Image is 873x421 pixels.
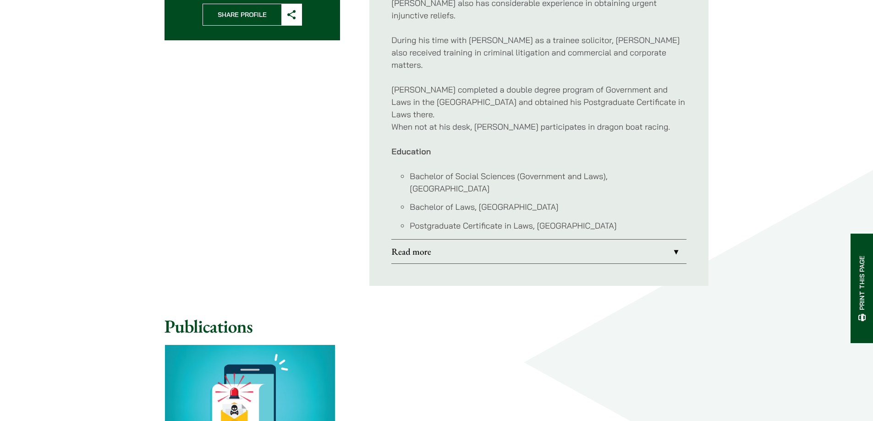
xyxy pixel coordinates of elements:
[391,83,686,133] p: [PERSON_NAME] completed a double degree program of Government and Laws in the [GEOGRAPHIC_DATA] a...
[410,201,686,213] li: Bachelor of Laws, [GEOGRAPHIC_DATA]
[203,4,281,25] span: Share Profile
[391,146,431,157] strong: Education
[203,4,302,26] button: Share Profile
[410,170,686,195] li: Bachelor of Social Sciences (Government and Laws), [GEOGRAPHIC_DATA]
[391,34,686,71] p: During his time with [PERSON_NAME] as a trainee solicitor, [PERSON_NAME] also received training i...
[410,219,686,232] li: Postgraduate Certificate in Laws, [GEOGRAPHIC_DATA]
[165,315,709,337] h2: Publications
[391,240,686,263] a: Read more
